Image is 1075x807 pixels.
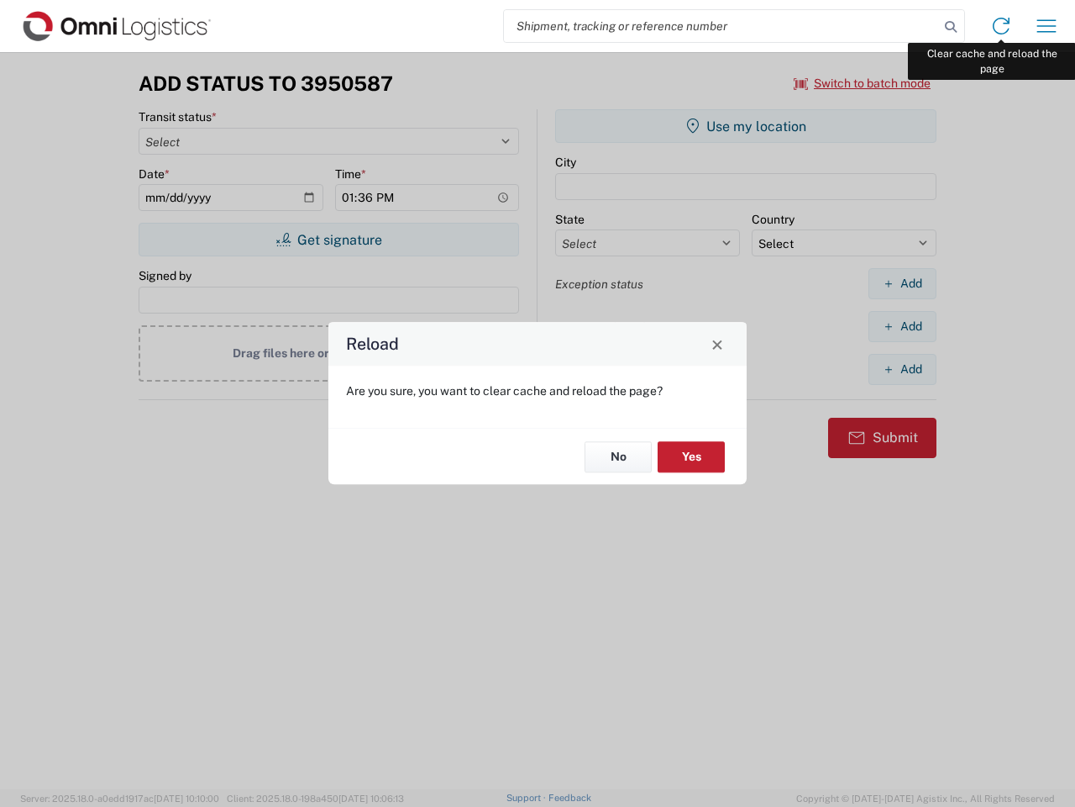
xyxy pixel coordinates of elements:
input: Shipment, tracking or reference number [504,10,939,42]
button: Yes [658,441,725,472]
button: Close [705,332,729,356]
h4: Reload [346,332,399,356]
button: No [585,441,652,472]
p: Are you sure, you want to clear cache and reload the page? [346,383,729,398]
